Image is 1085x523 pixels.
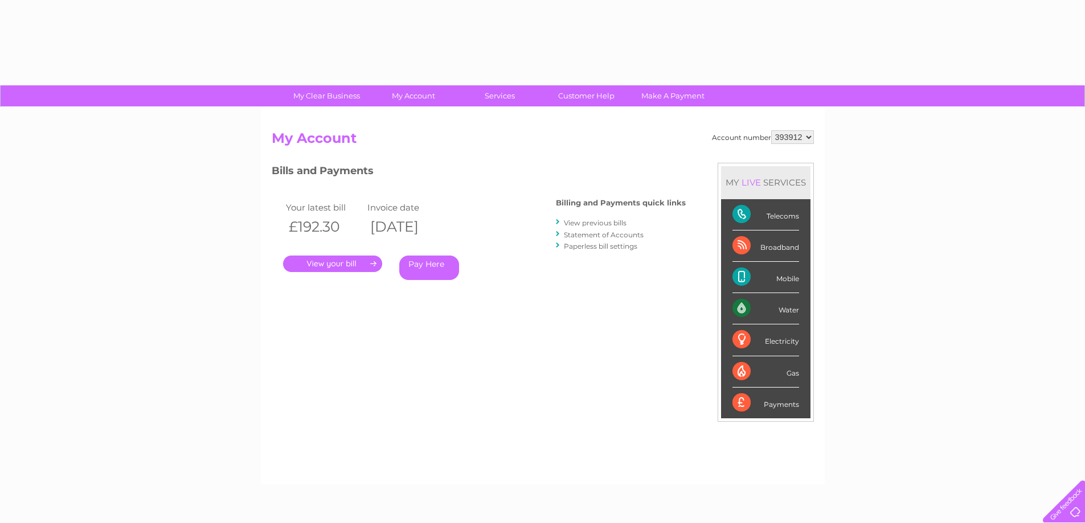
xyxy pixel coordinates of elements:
a: Pay Here [399,256,459,280]
a: . [283,256,382,272]
h3: Bills and Payments [272,163,686,183]
a: View previous bills [564,219,627,227]
a: Statement of Accounts [564,230,644,239]
div: Account number [712,130,814,144]
a: Services [453,85,547,106]
h4: Billing and Payments quick links [556,199,686,207]
a: Make A Payment [626,85,720,106]
th: [DATE] [365,215,447,238]
div: Mobile [732,262,799,293]
div: Water [732,293,799,324]
a: Paperless bill settings [564,242,637,250]
div: Gas [732,356,799,388]
th: £192.30 [283,215,365,238]
td: Invoice date [365,200,447,215]
a: My Clear Business [280,85,374,106]
a: Customer Help [539,85,633,106]
div: Broadband [732,230,799,262]
h2: My Account [272,130,814,152]
div: Telecoms [732,199,799,230]
div: LIVE [739,177,763,188]
td: Your latest bill [283,200,365,215]
div: MY SERVICES [721,166,810,199]
div: Electricity [732,324,799,356]
a: My Account [366,85,460,106]
div: Payments [732,388,799,418]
